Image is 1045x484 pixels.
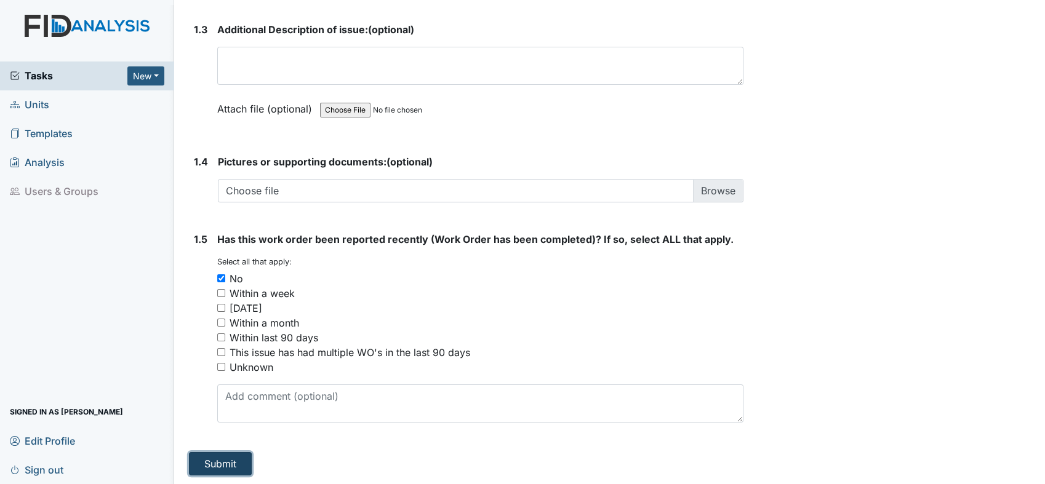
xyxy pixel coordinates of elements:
[10,95,49,114] span: Units
[194,22,207,37] label: 1.3
[194,232,207,247] label: 1.5
[230,271,243,286] div: No
[217,23,368,36] span: Additional Description of issue:
[10,68,127,83] a: Tasks
[217,333,225,341] input: Within last 90 days
[230,315,299,330] div: Within a month
[217,348,225,356] input: This issue has had multiple WO's in the last 90 days
[217,95,317,116] label: Attach file (optional)
[218,154,743,169] strong: (optional)
[230,286,295,301] div: Within a week
[230,345,470,360] div: This issue has had multiple WO's in the last 90 days
[10,431,75,450] span: Edit Profile
[217,363,225,371] input: Unknown
[217,257,292,266] small: Select all that apply:
[189,452,252,475] button: Submit
[194,154,208,169] label: 1.4
[10,124,73,143] span: Templates
[230,301,262,315] div: [DATE]
[127,66,164,85] button: New
[230,330,318,345] div: Within last 90 days
[217,289,225,297] input: Within a week
[217,233,734,245] span: Has this work order been reported recently (Work Order has been completed)? If so, select ALL tha...
[10,460,63,479] span: Sign out
[10,153,65,172] span: Analysis
[217,274,225,282] input: No
[10,402,123,421] span: Signed in as [PERSON_NAME]
[218,156,386,168] span: Pictures or supporting documents:
[217,304,225,312] input: [DATE]
[230,360,273,375] div: Unknown
[217,319,225,327] input: Within a month
[217,22,743,37] strong: (optional)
